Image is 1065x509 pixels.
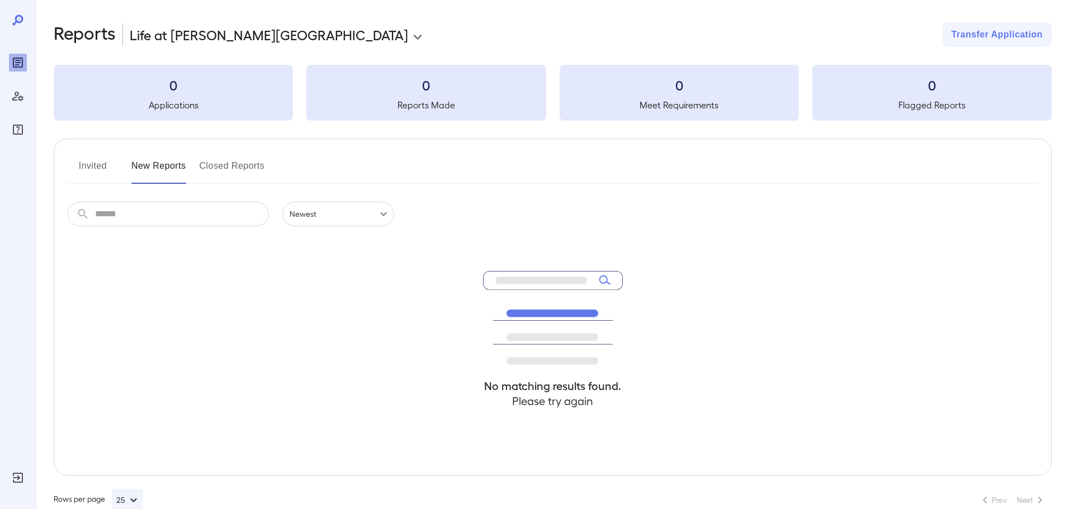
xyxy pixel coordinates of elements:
[483,393,623,408] h4: Please try again
[306,98,546,112] h5: Reports Made
[130,26,408,44] p: Life at [PERSON_NAME][GEOGRAPHIC_DATA]
[200,157,265,184] button: Closed Reports
[9,87,27,105] div: Manage Users
[9,54,27,72] div: Reports
[306,76,546,94] h3: 0
[560,76,799,94] h3: 0
[9,469,27,487] div: Log Out
[68,157,118,184] button: Invited
[54,65,1052,121] summary: 0Applications0Reports Made0Meet Requirements0Flagged Reports
[973,491,1052,509] nav: pagination navigation
[54,22,116,47] h2: Reports
[131,157,186,184] button: New Reports
[54,76,293,94] h3: 0
[9,121,27,139] div: FAQ
[282,202,394,226] div: Newest
[560,98,799,112] h5: Meet Requirements
[483,378,623,393] h4: No matching results found.
[943,22,1052,47] button: Transfer Application
[812,98,1052,112] h5: Flagged Reports
[54,98,293,112] h5: Applications
[812,76,1052,94] h3: 0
